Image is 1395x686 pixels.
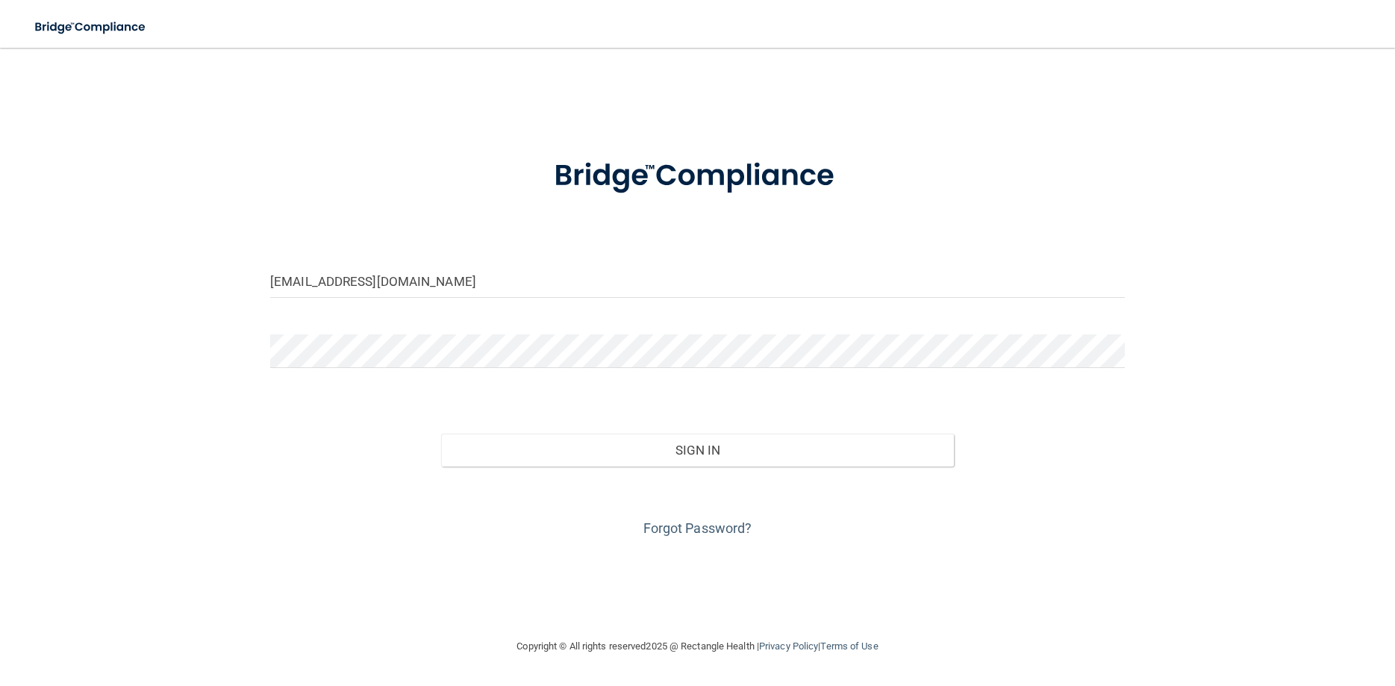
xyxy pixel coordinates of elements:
[523,137,871,215] img: bridge_compliance_login_screen.278c3ca4.svg
[270,264,1125,298] input: Email
[759,640,818,652] a: Privacy Policy
[643,520,752,536] a: Forgot Password?
[425,623,970,670] div: Copyright © All rights reserved 2025 @ Rectangle Health | |
[441,434,954,467] button: Sign In
[820,640,878,652] a: Terms of Use
[22,12,160,43] img: bridge_compliance_login_screen.278c3ca4.svg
